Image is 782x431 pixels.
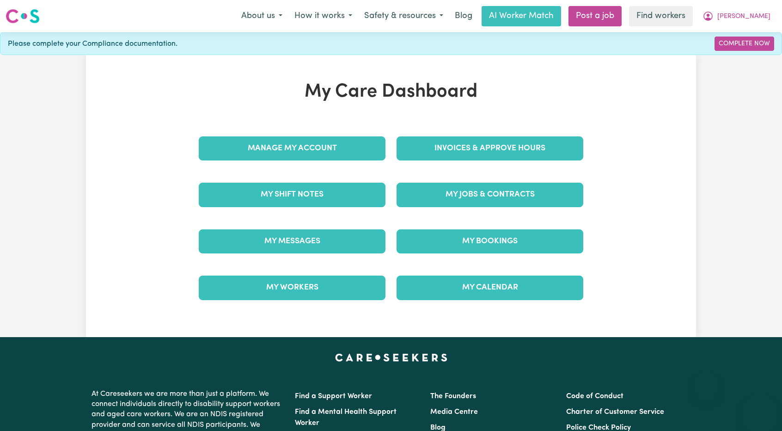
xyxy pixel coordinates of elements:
a: Charter of Customer Service [566,408,664,416]
a: Find workers [629,6,693,26]
img: Careseekers logo [6,8,40,25]
a: Careseekers logo [6,6,40,27]
a: AI Worker Match [482,6,561,26]
button: About us [235,6,288,26]
a: Media Centre [430,408,478,416]
button: How it works [288,6,358,26]
a: My Jobs & Contracts [397,183,583,207]
a: Complete Now [715,37,774,51]
button: Safety & resources [358,6,449,26]
a: My Bookings [397,229,583,253]
a: Find a Support Worker [295,393,372,400]
h1: My Care Dashboard [193,81,589,103]
a: My Messages [199,229,385,253]
a: My Workers [199,276,385,300]
a: Code of Conduct [566,393,623,400]
a: Post a job [568,6,622,26]
a: Manage My Account [199,136,385,160]
a: Blog [449,6,478,26]
a: The Founders [430,393,476,400]
iframe: Close message [697,372,715,390]
a: Careseekers home page [335,354,447,361]
iframe: Button to launch messaging window [745,394,775,424]
a: Invoices & Approve Hours [397,136,583,160]
a: My Calendar [397,276,583,300]
a: My Shift Notes [199,183,385,207]
span: [PERSON_NAME] [717,12,770,22]
span: Please complete your Compliance documentation. [8,38,177,49]
button: My Account [696,6,776,26]
a: Find a Mental Health Support Worker [295,408,397,427]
